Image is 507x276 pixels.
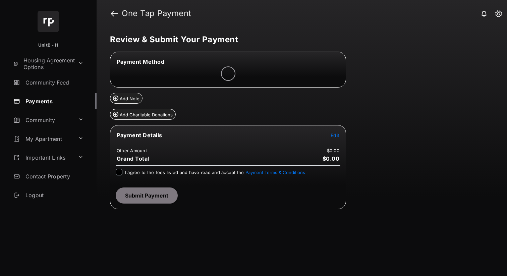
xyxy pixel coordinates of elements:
a: Contact Property [11,168,97,184]
span: Payment Method [117,58,164,65]
span: $0.00 [323,155,340,162]
a: My Apartment [11,131,75,147]
a: Community [11,112,75,128]
a: Important Links [11,150,75,166]
span: I agree to the fees listed and have read and accept the [125,170,305,175]
p: UnitB - H [38,42,58,49]
a: Logout [11,187,97,203]
td: Other Amount [116,148,147,154]
a: Payments [11,93,97,109]
button: I agree to the fees listed and have read and accept the [245,170,305,175]
strong: One Tap Payment [122,9,191,17]
a: Community Feed [11,74,97,91]
td: $0.00 [327,148,340,154]
span: Payment Details [117,132,162,139]
a: Housing Agreement Options [11,56,75,72]
button: Edit [331,132,339,139]
button: Add Note [110,93,143,104]
button: Submit Payment [116,187,178,204]
h5: Review & Submit Your Payment [110,36,488,44]
button: Add Charitable Donations [110,109,176,120]
span: Grand Total [117,155,149,162]
img: svg+xml;base64,PHN2ZyB4bWxucz0iaHR0cDovL3d3dy53My5vcmcvMjAwMC9zdmciIHdpZHRoPSI2NCIgaGVpZ2h0PSI2NC... [38,11,59,32]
